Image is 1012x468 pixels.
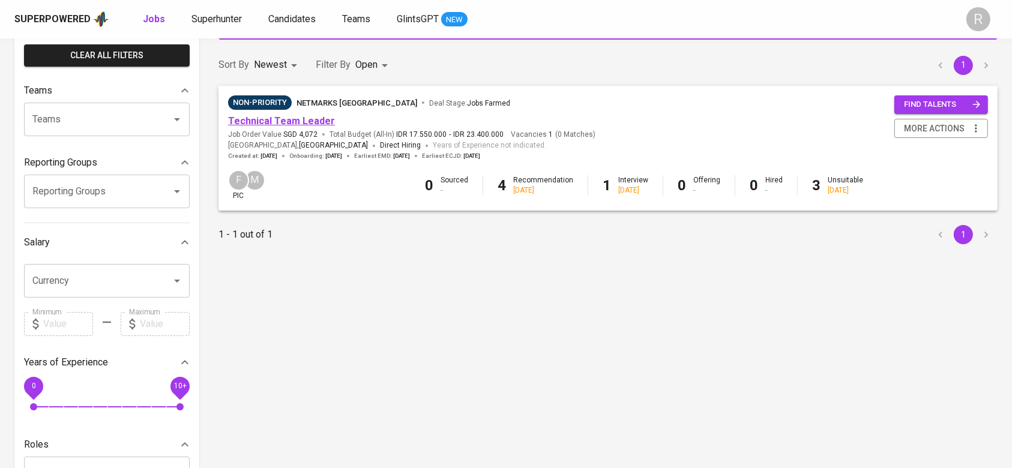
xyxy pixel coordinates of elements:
p: Sort By [218,58,249,72]
div: Open [355,54,392,76]
div: Roles [24,433,190,457]
p: Salary [24,235,50,250]
span: Job Order Value [228,130,318,140]
b: 0 [678,177,686,194]
p: Teams [24,83,52,98]
p: Years of Experience [24,355,108,370]
span: Clear All filters [34,48,180,63]
input: Value [140,312,190,336]
div: pic [228,170,249,201]
span: Superhunter [191,13,242,25]
div: Superpowered [14,13,91,26]
div: [DATE] [618,185,648,196]
button: Open [169,183,185,200]
button: Open [169,272,185,289]
p: 1 - 1 out of 1 [218,227,273,242]
div: Salary [24,230,190,254]
span: IDR 17.550.000 [396,130,447,140]
button: more actions [894,119,988,139]
span: [DATE] [261,152,277,160]
span: [GEOGRAPHIC_DATA] , [228,140,368,152]
span: Candidates [268,13,316,25]
div: R [966,7,990,31]
a: Candidates [268,12,318,27]
span: Open [355,59,378,70]
div: - [441,185,468,196]
a: GlintsGPT NEW [397,12,468,27]
div: Recommendation [513,175,573,196]
button: Clear All filters [24,44,190,67]
span: find talents [904,98,981,112]
b: 3 [812,177,821,194]
p: Roles [24,437,49,452]
span: Non-Priority [228,97,292,109]
div: Hired [765,175,783,196]
div: [DATE] [513,185,573,196]
a: Superhunter [191,12,244,27]
input: Value [43,312,93,336]
a: Superpoweredapp logo [14,10,109,28]
button: page 1 [954,225,973,244]
a: Technical Team Leader [228,115,335,127]
span: NEW [441,14,468,26]
nav: pagination navigation [929,225,998,244]
p: Reporting Groups [24,155,97,170]
div: Years of Experience [24,350,190,374]
span: 0 [31,382,35,390]
button: find talents [894,95,988,114]
span: Years of Experience not indicated. [433,140,546,152]
div: Offering [693,175,720,196]
div: - [765,185,783,196]
button: Open [169,111,185,128]
div: M [244,170,265,191]
div: Newest [254,54,301,76]
span: [GEOGRAPHIC_DATA] [299,140,368,152]
span: Jobs Farmed [467,99,510,107]
span: [DATE] [393,152,410,160]
div: Interview [618,175,648,196]
a: Jobs [143,12,167,27]
div: - [693,185,720,196]
span: Deal Stage : [429,99,510,107]
span: Onboarding : [289,152,342,160]
p: Newest [254,58,287,72]
div: F [228,170,249,191]
span: Vacancies ( 0 Matches ) [511,130,595,140]
span: Earliest EMD : [354,152,410,160]
span: Earliest ECJD : [422,152,480,160]
span: Teams [342,13,370,25]
b: 0 [425,177,433,194]
b: 0 [750,177,758,194]
div: Reporting Groups [24,151,190,175]
b: 4 [498,177,506,194]
a: Teams [342,12,373,27]
span: 1 [547,130,553,140]
b: Jobs [143,13,165,25]
div: Sourced [441,175,468,196]
div: Teams [24,79,190,103]
img: app logo [93,10,109,28]
span: GlintsGPT [397,13,439,25]
div: Sufficient Talents in Pipeline [228,95,292,110]
span: - [449,130,451,140]
span: IDR 23.400.000 [453,130,504,140]
nav: pagination navigation [929,56,998,75]
span: Direct Hiring [380,141,421,149]
span: Total Budget (All-In) [330,130,504,140]
span: SGD 4,072 [283,130,318,140]
span: 10+ [173,382,186,390]
p: Filter By [316,58,351,72]
span: [DATE] [325,152,342,160]
span: Created at : [228,152,277,160]
b: 1 [603,177,611,194]
div: [DATE] [828,185,863,196]
span: more actions [904,121,965,136]
div: Unsuitable [828,175,863,196]
span: [DATE] [463,152,480,160]
button: page 1 [954,56,973,75]
span: Netmarks [GEOGRAPHIC_DATA] [297,98,417,107]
